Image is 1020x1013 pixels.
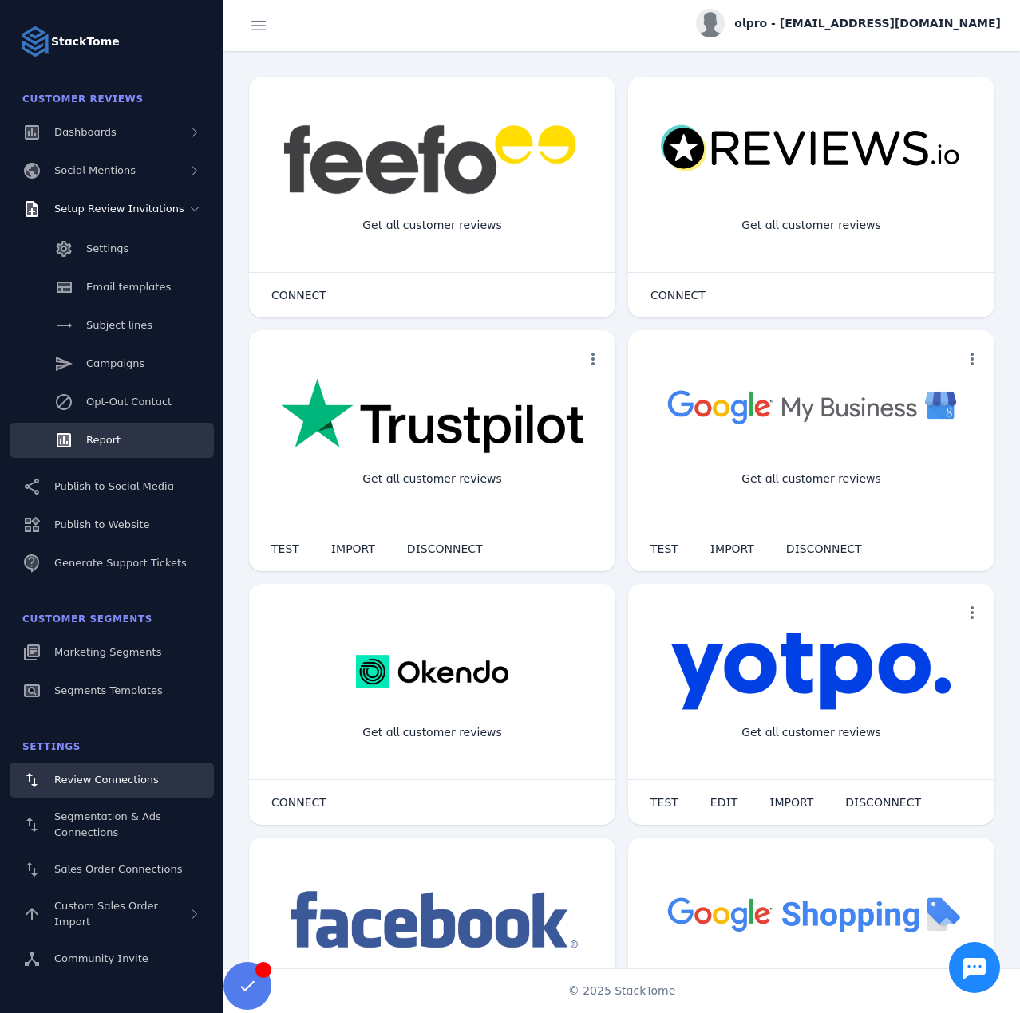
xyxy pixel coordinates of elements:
[86,242,128,254] span: Settings
[10,346,214,381] a: Campaigns
[54,863,182,875] span: Sales Order Connections
[635,533,694,565] button: TEST
[650,290,706,301] span: CONNECT
[271,797,326,808] span: CONNECT
[710,543,754,554] span: IMPORT
[255,786,342,818] button: CONNECT
[86,281,171,293] span: Email templates
[391,533,499,565] button: DISCONNECT
[650,543,678,554] span: TEST
[829,786,937,818] button: DISCONNECT
[10,231,214,266] a: Settings
[54,518,149,530] span: Publish to Website
[729,458,894,500] div: Get all customer reviews
[729,711,894,754] div: Get all customer reviews
[86,396,172,408] span: Opt-Out Contact
[86,319,152,331] span: Subject lines
[734,15,1001,32] span: olpro - [EMAIL_ADDRESS][DOMAIN_NAME]
[331,543,375,554] span: IMPORT
[568,983,676,999] span: © 2025 StackTome
[54,126,117,138] span: Dashboards
[670,632,952,711] img: yotpo.png
[350,458,515,500] div: Get all customer reviews
[271,543,299,554] span: TEST
[54,774,159,786] span: Review Connections
[22,741,81,752] span: Settings
[956,597,988,629] button: more
[54,480,174,492] span: Publish to Social Media
[271,290,326,301] span: CONNECT
[54,164,136,176] span: Social Mentions
[956,343,988,375] button: more
[660,378,963,435] img: googlebusiness.png
[845,797,921,808] span: DISCONNECT
[281,885,583,956] img: facebook.png
[717,965,905,1007] div: Import Products from Google
[356,632,508,711] img: okendo.webp
[350,711,515,754] div: Get all customer reviews
[10,308,214,343] a: Subject lines
[769,797,813,808] span: IMPORT
[22,613,152,625] span: Customer Segments
[54,557,187,569] span: Generate Support Tickets
[694,533,770,565] button: IMPORT
[10,801,214,849] a: Segmentation & Ads Connections
[696,9,725,37] img: profile.jpg
[22,93,144,104] span: Customer Reviews
[753,786,829,818] button: IMPORT
[577,343,609,375] button: more
[786,543,862,554] span: DISCONNECT
[281,378,583,456] img: trustpilot.png
[710,797,737,808] span: EDIT
[54,646,161,658] span: Marketing Segments
[10,469,214,504] a: Publish to Social Media
[660,124,963,173] img: reviewsio.svg
[54,684,163,696] span: Segments Templates
[10,941,214,976] a: Community Invite
[54,900,158,928] span: Custom Sales Order Import
[660,885,963,942] img: googleshopping.png
[10,423,214,458] a: Report
[10,546,214,581] a: Generate Support Tickets
[54,810,161,838] span: Segmentation & Ads Connections
[696,9,1001,37] button: olpro - [EMAIL_ADDRESS][DOMAIN_NAME]
[350,204,515,246] div: Get all customer reviews
[54,203,184,215] span: Setup Review Invitations
[770,533,878,565] button: DISCONNECT
[255,533,315,565] button: TEST
[255,279,342,311] button: CONNECT
[10,384,214,420] a: Opt-Out Contact
[19,26,51,57] img: Logo image
[635,786,694,818] button: TEST
[10,507,214,542] a: Publish to Website
[650,797,678,808] span: TEST
[729,204,894,246] div: Get all customer reviews
[10,635,214,670] a: Marketing Segments
[694,786,753,818] button: EDIT
[281,124,583,195] img: feefo.png
[635,279,722,311] button: CONNECT
[86,434,121,446] span: Report
[315,533,391,565] button: IMPORT
[10,852,214,887] a: Sales Order Connections
[10,673,214,708] a: Segments Templates
[407,543,483,554] span: DISCONNECT
[86,357,144,369] span: Campaigns
[10,763,214,798] a: Review Connections
[51,34,120,50] strong: StackTome
[54,952,148,964] span: Community Invite
[10,270,214,305] a: Email templates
